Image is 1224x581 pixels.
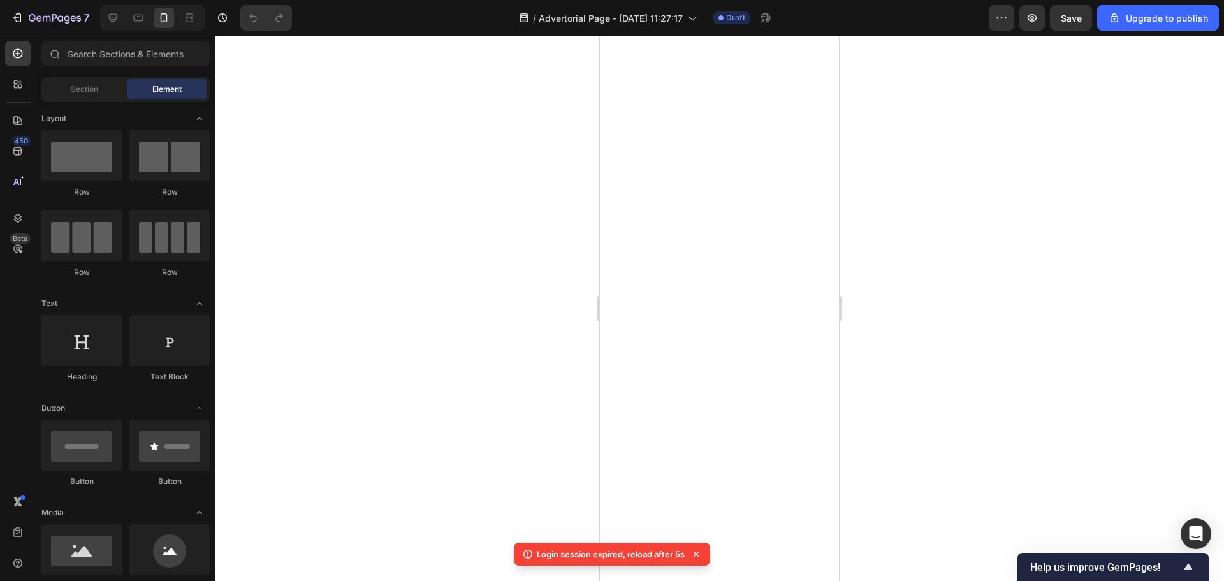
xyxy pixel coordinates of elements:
[41,298,57,309] span: Text
[10,233,31,244] div: Beta
[1181,518,1211,549] div: Open Intercom Messenger
[129,476,210,487] div: Button
[189,108,210,129] span: Toggle open
[41,507,64,518] span: Media
[84,10,89,26] p: 7
[1030,561,1181,573] span: Help us improve GemPages!
[600,36,839,581] iframe: Design area
[537,548,685,561] p: Login session expired, reload after 5s
[539,11,683,25] span: Advertorial Page - [DATE] 11:27:17
[129,267,210,278] div: Row
[1050,5,1092,31] button: Save
[189,503,210,523] span: Toggle open
[41,402,65,414] span: Button
[41,476,122,487] div: Button
[41,41,210,66] input: Search Sections & Elements
[71,84,98,95] span: Section
[41,371,122,383] div: Heading
[41,186,122,198] div: Row
[12,136,31,146] div: 450
[129,371,210,383] div: Text Block
[5,5,95,31] button: 7
[726,12,745,24] span: Draft
[533,11,536,25] span: /
[41,267,122,278] div: Row
[41,113,66,124] span: Layout
[1097,5,1219,31] button: Upgrade to publish
[1108,11,1208,25] div: Upgrade to publish
[189,398,210,418] span: Toggle open
[129,186,210,198] div: Row
[1061,13,1082,24] span: Save
[189,293,210,314] span: Toggle open
[1030,559,1196,575] button: Show survey - Help us improve GemPages!
[240,5,292,31] div: Undo/Redo
[152,84,182,95] span: Element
